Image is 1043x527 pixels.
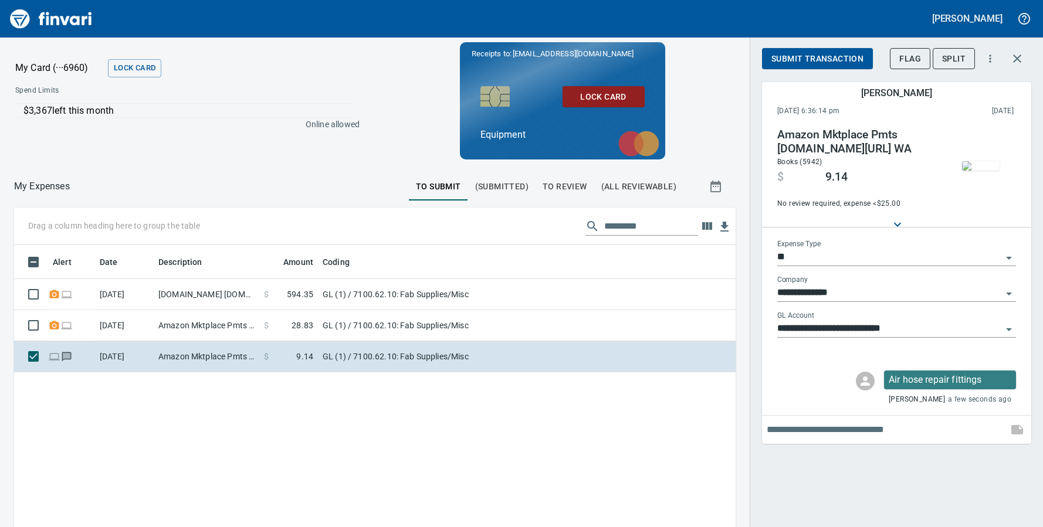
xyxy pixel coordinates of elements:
[777,277,808,284] label: Company
[762,48,873,70] button: Submit Transaction
[108,59,161,77] button: Lock Card
[158,255,218,269] span: Description
[114,62,155,75] span: Lock Card
[612,125,665,162] img: mastercard.svg
[264,351,269,362] span: $
[771,52,863,66] span: Submit Transaction
[95,341,154,372] td: [DATE]
[60,321,73,329] span: Online transaction
[158,255,202,269] span: Description
[95,310,154,341] td: [DATE]
[323,255,350,269] span: Coding
[318,310,611,341] td: GL (1) / 7100.62.10: Fab Supplies/Misc
[884,370,1016,389] div: Click for options
[777,241,821,248] label: Expense Type
[475,179,529,194] span: (Submitted)
[1001,250,1017,266] button: Open
[15,61,103,75] p: My Card (···6960)
[890,48,930,70] button: Flag
[889,373,1011,387] p: Air hose repair fittings
[1003,45,1031,73] button: Close transaction
[777,158,822,166] span: Books (5942)
[777,312,814,319] label: GL Account
[53,255,87,269] span: Alert
[95,279,154,310] td: [DATE]
[899,52,921,66] span: Flag
[15,85,208,97] span: Spend Limits
[1001,285,1017,302] button: Open
[601,179,676,194] span: (All Reviewable)
[916,106,1014,117] span: This charge was settled by the merchant and appears on the 2025/08/16 statement.
[7,5,95,33] img: Finvari
[323,255,365,269] span: Coding
[1003,416,1031,444] span: This records your note into the expense
[23,104,354,118] p: $3,367 left this month
[942,52,966,66] span: Split
[933,48,975,70] button: Split
[948,394,1011,406] span: a few seconds ago
[60,352,73,360] span: Has messages
[283,255,313,269] span: Amount
[100,255,118,269] span: Date
[698,172,736,200] button: Show transactions within a particular date range
[48,321,60,329] span: Receipt Required
[416,179,461,194] span: To Submit
[480,128,645,142] p: Equipment
[777,198,937,210] span: No review required, expense < $25.00
[264,288,269,300] span: $
[698,217,716,235] button: Choose columns to display
[60,290,73,298] span: Online transaction
[287,288,313,300] span: 594.35
[543,179,587,194] span: To Review
[777,170,784,184] span: $
[1001,321,1017,338] button: Open
[777,128,937,156] h4: Amazon Mktplace Pmts [DOMAIN_NAME][URL] WA
[292,319,313,331] span: 28.83
[154,341,259,372] td: Amazon Mktplace Pmts [DOMAIN_NAME][URL] WA
[14,179,70,193] p: My Expenses
[48,290,60,298] span: Receipt Required
[977,46,1003,72] button: More
[777,106,916,117] span: [DATE] 6:36:14 pm
[563,86,645,108] button: Lock Card
[154,279,259,310] td: [DOMAIN_NAME] [DOMAIN_NAME][URL] WA
[929,9,1005,28] button: [PERSON_NAME]
[296,351,313,362] span: 9.14
[154,310,259,341] td: Amazon Mktplace Pmts [DOMAIN_NAME][URL] WA
[100,255,133,269] span: Date
[825,170,848,184] span: 9.14
[264,319,269,331] span: $
[572,90,635,104] span: Lock Card
[6,118,360,130] p: Online allowed
[512,48,635,59] span: [EMAIL_ADDRESS][DOMAIN_NAME]
[48,352,60,360] span: Online transaction
[889,394,945,406] span: [PERSON_NAME]
[14,179,70,193] nav: breadcrumb
[716,218,733,236] button: Download Table
[318,341,611,372] td: GL (1) / 7100.62.10: Fab Supplies/Misc
[932,12,1003,25] h5: [PERSON_NAME]
[318,279,611,310] td: GL (1) / 7100.62.10: Fab Supplies/Misc
[962,161,1000,171] img: receipts%2Ftapani%2F2025-08-12%2FpiGV5CgfDrQnoJsBvzAL1lfK6Pz2__yrSsyyos2FwMZjobczCT.jpg
[268,255,313,269] span: Amount
[28,220,200,232] p: Drag a column heading here to group the table
[861,87,932,99] h5: [PERSON_NAME]
[472,48,653,60] p: Receipts to:
[53,255,72,269] span: Alert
